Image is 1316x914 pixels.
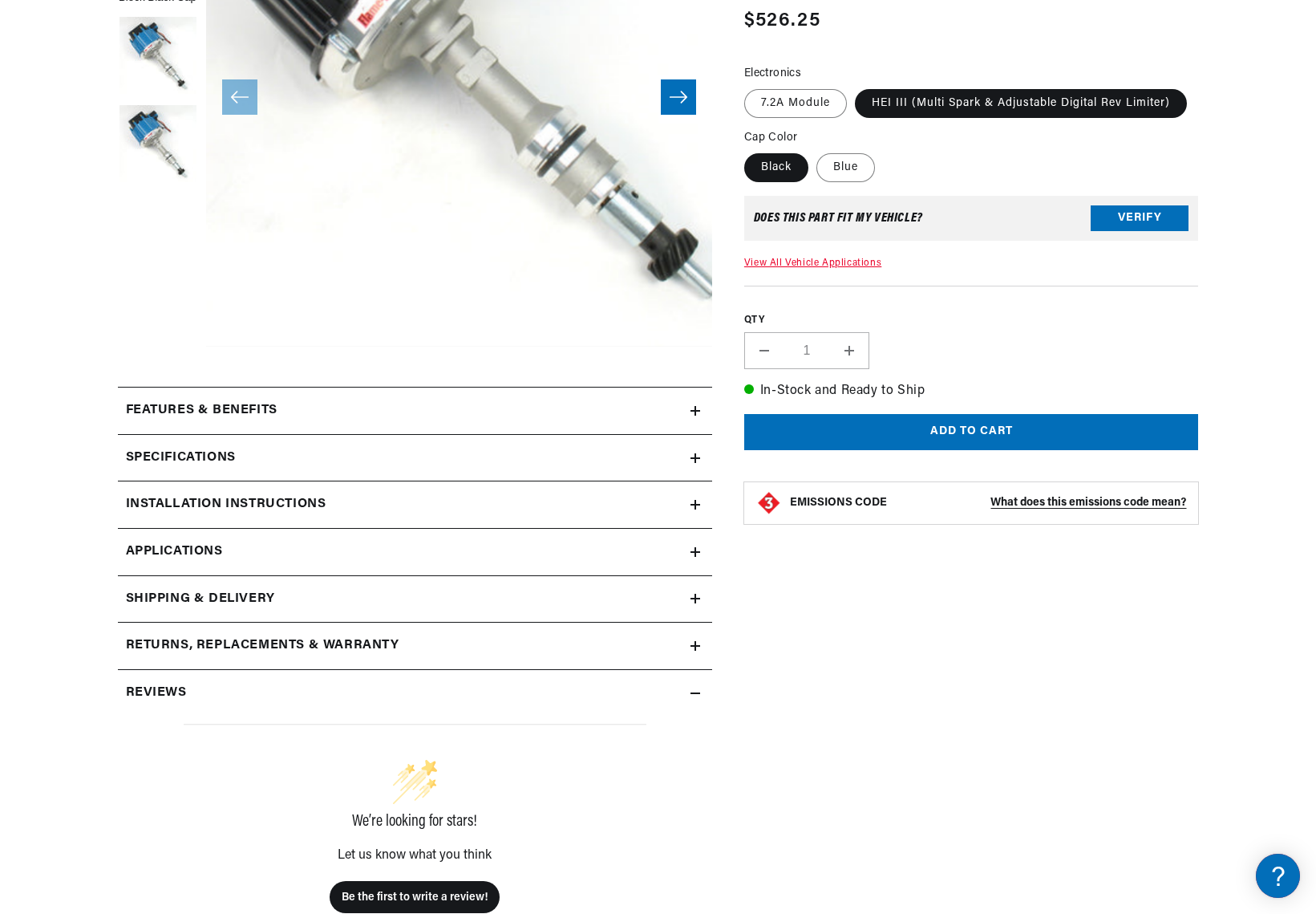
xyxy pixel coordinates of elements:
button: EMISSIONS CODEWhat does this emissions code mean? [790,496,1187,510]
button: Load image 2 in gallery view [118,17,198,97]
label: Blue [816,153,875,182]
div: Payment, Pricing, and Promotions [16,376,305,392]
h2: Returns, Replacements & Warranty [126,636,399,656]
label: QTY [744,314,1199,327]
summary: Shipping & Delivery [118,576,712,623]
strong: What does this emissions code mean? [990,497,1186,509]
button: Contact Us [16,429,305,457]
button: Load image 4 in gallery view [118,105,198,185]
a: Orders FAQ [16,335,305,360]
label: 7.2A Module [744,89,847,118]
legend: Cap Color [744,129,800,146]
p: In-Stock and Ready to Ship [744,381,1199,402]
label: HEI III (Multi Spark & Adjustable Digital Rev Limiter) [855,89,1187,118]
a: View All Vehicle Applications [744,258,881,268]
h2: Reviews [126,683,187,704]
div: Let us know what you think [184,849,646,862]
div: We’re looking for stars! [184,814,646,830]
h2: Specifications [126,448,236,469]
summary: Returns, Replacements & Warranty [118,623,712,669]
label: Black [744,153,808,182]
a: Applications [118,529,712,576]
button: Slide right [661,79,696,115]
button: Slide left [222,79,257,115]
img: Emissions code [756,490,782,516]
div: Does This part fit My vehicle? [754,212,923,225]
button: Be the first to write a review! [330,881,500,913]
h2: Features & Benefits [126,400,277,421]
div: JBA Performance Exhaust [16,177,305,193]
button: Verify [1091,205,1188,231]
summary: Reviews [118,670,712,717]
span: Applications [126,542,223,563]
h2: Shipping & Delivery [126,589,275,610]
summary: Specifications [118,435,712,481]
a: POWERED BY ENCHANT [221,462,309,477]
a: Payment, Pricing, and Promotions FAQ [16,401,305,426]
legend: Electronics [744,65,803,82]
a: FAQ [16,136,305,161]
div: Shipping [16,244,305,259]
button: Add to cart [744,414,1199,450]
div: Orders [16,310,305,325]
summary: Features & Benefits [118,388,712,434]
a: Shipping FAQs [16,269,305,294]
span: $526.25 [744,6,820,35]
h2: Installation instructions [126,494,326,515]
div: Ignition Products [16,112,305,127]
a: FAQs [16,203,305,228]
summary: Installation instructions [118,481,712,528]
strong: EMISSIONS CODE [790,497,887,509]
